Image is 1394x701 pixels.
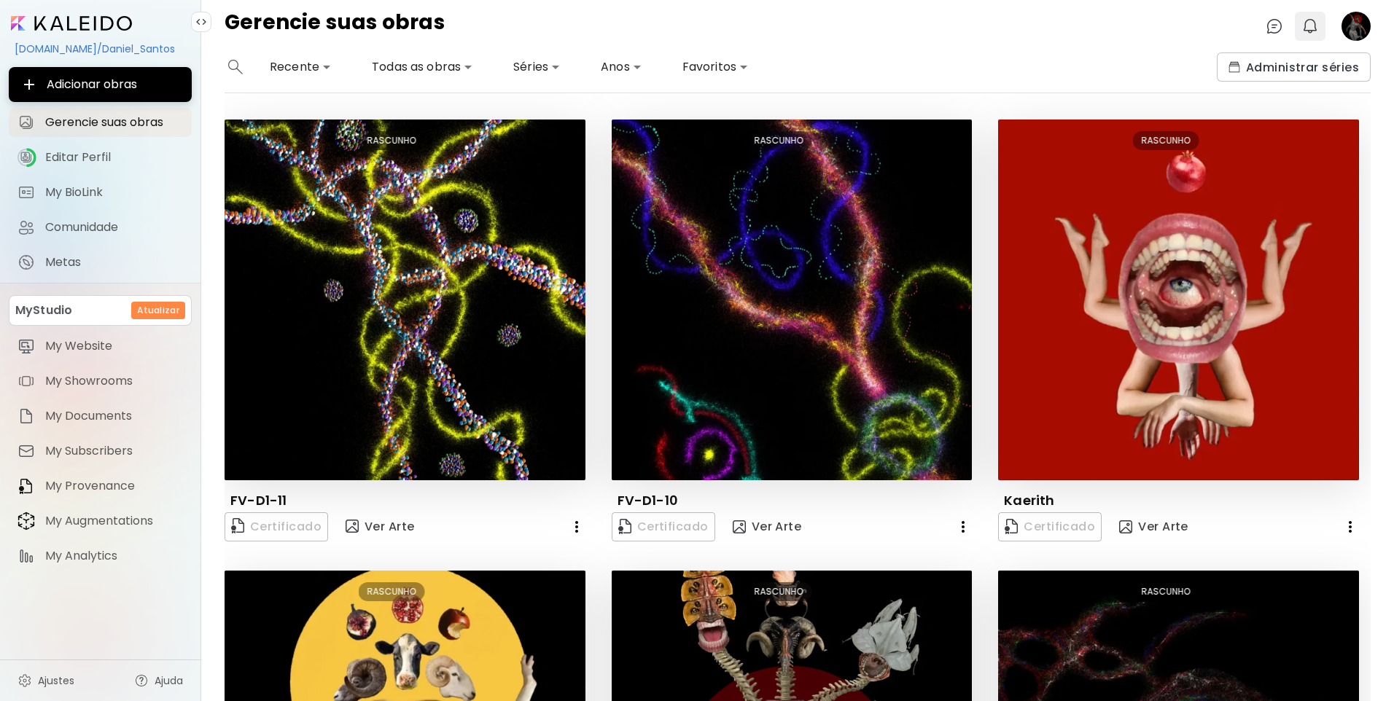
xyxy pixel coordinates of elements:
[45,185,183,200] span: My BioLink
[9,436,192,466] a: itemMy Subscribers
[1228,60,1359,75] span: Administrar séries
[359,582,425,601] div: RASCUNHO
[9,402,192,431] a: itemMy Documents
[1132,582,1199,601] div: RASCUNHO
[9,471,192,501] a: itemMy Provenance
[359,131,425,150] div: RASCUNHO
[45,150,183,165] span: Editar Perfil
[45,479,183,493] span: My Provenance
[45,549,183,563] span: My Analytics
[17,114,35,131] img: Gerencie suas obras icon
[727,512,808,541] button: view-artVer Arte
[45,220,183,235] span: Comunidade
[1228,61,1240,73] img: collections
[125,666,192,695] a: Ajuda
[17,372,35,390] img: item
[1119,520,1132,533] img: view-art
[1119,519,1188,535] span: Ver Arte
[155,673,183,688] span: Ajuda
[45,115,183,130] span: Gerencie suas obras
[595,55,647,79] div: Anos
[9,36,192,61] div: [DOMAIN_NAME]/Daniel_Santos
[346,518,415,536] span: Ver Arte
[195,16,207,28] img: collapse
[17,673,32,688] img: settings
[618,492,678,509] p: FV-D1-10
[612,120,973,480] img: thumbnail
[9,541,192,571] a: itemMy Analytics
[45,409,183,423] span: My Documents
[733,519,802,535] span: Ver Arte
[1217,52,1371,82] button: collectionsAdministrar séries
[998,120,1359,480] img: thumbnail
[745,131,811,150] div: RASCUNHO
[677,55,754,79] div: Favoritos
[17,254,35,271] img: Metas icon
[1004,492,1054,509] p: Kaerith
[15,302,72,319] p: MyStudio
[17,184,35,201] img: My BioLink icon
[17,219,35,236] img: Comunidade icon
[1301,17,1319,35] img: bellIcon
[17,477,35,495] img: item
[9,108,192,137] a: Gerencie suas obras iconGerencie suas obras
[9,367,192,396] a: itemMy Showrooms
[9,332,192,361] a: itemMy Website
[17,512,35,530] img: item
[45,444,183,458] span: My Subscribers
[346,520,359,533] img: view-art
[20,76,180,93] span: Adicionar obras
[9,67,192,102] button: Adicionar obras
[1298,14,1323,39] button: bellIcon
[1266,17,1283,35] img: chatIcon
[1132,131,1199,150] div: RASCUNHO
[45,374,183,388] span: My Showrooms
[1113,512,1194,541] button: view-artVer Arte
[45,514,183,528] span: My Augmentations
[225,52,246,82] button: search
[340,512,421,541] button: view-artVer Arte
[17,442,35,460] img: item
[507,55,566,79] div: Séries
[17,407,35,425] img: item
[9,213,192,242] a: Comunidade iconComunidade
[9,143,192,172] a: iconcompleteEditar Perfil
[137,304,179,317] h6: Atualizar
[9,666,83,695] a: Ajustes
[264,55,337,79] div: Recente
[225,120,585,480] img: thumbnail
[45,255,183,270] span: Metas
[733,520,746,533] img: view-art
[134,673,149,688] img: help
[366,55,478,79] div: Todas as obras
[230,492,287,509] p: FV-D1-11
[745,582,811,601] div: RASCUNHO
[45,339,183,353] span: My Website
[17,337,35,355] img: item
[225,12,445,41] h4: Gerencie suas obras
[38,673,74,688] span: Ajustes
[9,178,192,207] a: completeMy BioLink iconMy BioLink
[9,248,192,277] a: completeMetas iconMetas
[9,506,192,536] a: itemMy Augmentations
[17,547,35,565] img: item
[228,60,243,74] img: search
